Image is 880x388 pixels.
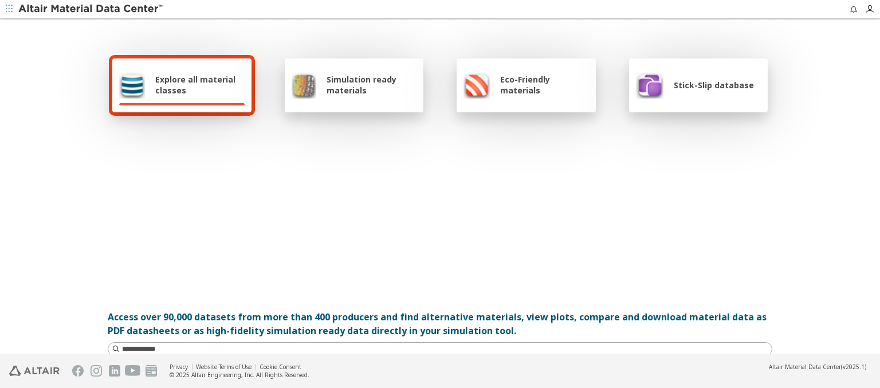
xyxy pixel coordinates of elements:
[463,71,490,99] img: Eco-Friendly materials
[674,80,754,91] span: Stick-Slip database
[170,363,188,371] a: Privacy
[119,71,145,99] img: Explore all material classes
[155,74,245,96] span: Explore all material classes
[196,363,252,371] a: Website Terms of Use
[9,366,60,376] img: Altair Engineering
[327,74,417,96] span: Simulation ready materials
[18,3,164,15] img: Altair Material Data Center
[292,71,316,99] img: Simulation ready materials
[500,74,588,96] span: Eco-Friendly materials
[636,71,663,99] img: Stick-Slip database
[170,371,309,379] div: © 2025 Altair Engineering, Inc. All Rights Reserved.
[260,363,301,371] a: Cookie Consent
[769,363,866,371] div: (v2025.1)
[769,363,841,371] span: Altair Material Data Center
[108,310,772,338] div: Access over 90,000 datasets from more than 400 producers and find alternative materials, view plo...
